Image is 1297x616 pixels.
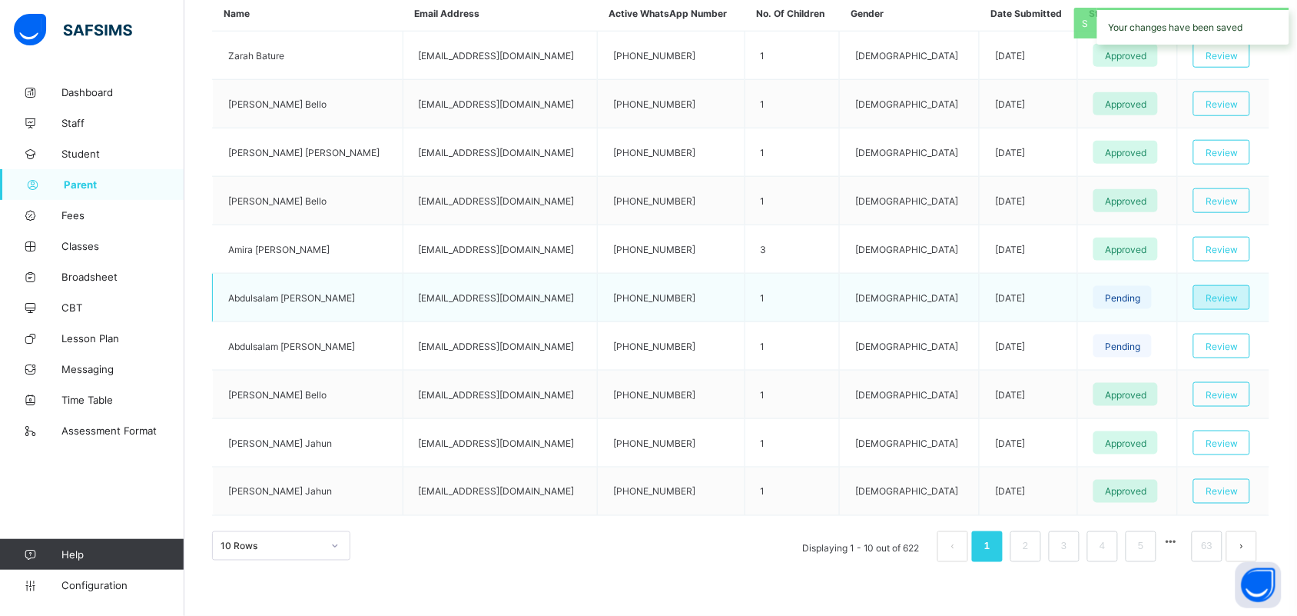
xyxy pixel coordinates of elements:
[403,128,598,177] td: [EMAIL_ADDRESS][DOMAIN_NAME]
[1097,8,1289,45] div: Your changes have been saved
[1105,341,1140,352] span: Pending
[980,371,1078,419] td: [DATE]
[745,32,840,80] td: 1
[598,80,745,128] td: [PHONE_NUMBER]
[980,32,1078,80] td: [DATE]
[61,86,184,98] span: Dashboard
[980,537,994,557] a: 1
[403,274,598,322] td: [EMAIL_ADDRESS][DOMAIN_NAME]
[1206,486,1238,498] span: Review
[745,80,840,128] td: 1
[1105,244,1146,255] span: Approved
[1226,531,1257,562] button: next page
[980,225,1078,274] td: [DATE]
[1105,195,1146,207] span: Approved
[213,274,403,322] td: Abdulsalam [PERSON_NAME]
[403,225,598,274] td: [EMAIL_ADDRESS][DOMAIN_NAME]
[840,322,980,371] td: [DEMOGRAPHIC_DATA]
[1192,531,1222,562] li: 63
[1206,292,1238,304] span: Review
[1105,389,1146,401] span: Approved
[61,240,184,252] span: Classes
[213,177,403,225] td: [PERSON_NAME] Bello
[1206,147,1238,158] span: Review
[745,128,840,177] td: 1
[745,468,840,516] td: 1
[61,332,184,345] span: Lesson Plan
[1049,531,1080,562] li: 3
[745,177,840,225] td: 1
[14,14,132,46] img: safsims
[403,419,598,468] td: [EMAIL_ADDRESS][DOMAIN_NAME]
[598,371,745,419] td: [PHONE_NUMBER]
[1206,438,1238,449] span: Review
[403,322,598,371] td: [EMAIL_ADDRESS][DOMAIN_NAME]
[598,128,745,177] td: [PHONE_NUMBER]
[840,274,980,322] td: [DEMOGRAPHIC_DATA]
[1206,389,1238,401] span: Review
[1197,537,1217,557] a: 63
[1206,341,1238,352] span: Review
[980,128,1078,177] td: [DATE]
[1105,98,1146,110] span: Approved
[937,531,968,562] li: 上一页
[61,301,184,314] span: CBT
[1087,531,1118,562] li: 4
[745,322,840,371] td: 1
[840,32,980,80] td: [DEMOGRAPHIC_DATA]
[1010,531,1041,562] li: 2
[598,468,745,516] td: [PHONE_NUMBER]
[745,419,840,468] td: 1
[598,419,745,468] td: [PHONE_NUMBER]
[1206,244,1238,255] span: Review
[1057,537,1071,557] a: 3
[980,274,1078,322] td: [DATE]
[1105,147,1146,158] span: Approved
[213,322,403,371] td: Abdulsalam [PERSON_NAME]
[840,80,980,128] td: [DEMOGRAPHIC_DATA]
[980,322,1078,371] td: [DATE]
[213,128,403,177] td: [PERSON_NAME] [PERSON_NAME]
[598,274,745,322] td: [PHONE_NUMBER]
[1105,50,1146,62] span: Approved
[403,468,598,516] td: [EMAIL_ADDRESS][DOMAIN_NAME]
[403,32,598,80] td: [EMAIL_ADDRESS][DOMAIN_NAME]
[403,80,598,128] td: [EMAIL_ADDRESS][DOMAIN_NAME]
[598,177,745,225] td: [PHONE_NUMBER]
[840,225,980,274] td: [DEMOGRAPHIC_DATA]
[972,531,1003,562] li: 1
[61,117,184,129] span: Staff
[403,371,598,419] td: [EMAIL_ADDRESS][DOMAIN_NAME]
[840,128,980,177] td: [DEMOGRAPHIC_DATA]
[221,541,322,552] div: 10 Rows
[1105,292,1140,304] span: Pending
[745,225,840,274] td: 3
[403,177,598,225] td: [EMAIL_ADDRESS][DOMAIN_NAME]
[980,419,1078,468] td: [DATE]
[980,468,1078,516] td: [DATE]
[1236,562,1282,608] button: Open asap
[1105,438,1146,449] span: Approved
[213,80,403,128] td: [PERSON_NAME] Bello
[791,531,931,562] li: Displaying 1 - 10 out of 622
[1226,531,1257,562] li: 下一页
[213,225,403,274] td: Amira [PERSON_NAME]
[1206,195,1238,207] span: Review
[598,322,745,371] td: [PHONE_NUMBER]
[840,419,980,468] td: [DEMOGRAPHIC_DATA]
[840,371,980,419] td: [DEMOGRAPHIC_DATA]
[1133,537,1148,557] a: 5
[213,32,403,80] td: Zarah Bature
[1206,50,1238,62] span: Review
[1095,537,1110,557] a: 4
[64,178,184,191] span: Parent
[213,419,403,468] td: [PERSON_NAME] Jahun
[745,371,840,419] td: 1
[61,271,184,283] span: Broadsheet
[1206,98,1238,110] span: Review
[980,177,1078,225] td: [DATE]
[213,371,403,419] td: [PERSON_NAME] Bello
[598,225,745,274] td: [PHONE_NUMBER]
[1018,537,1033,557] a: 2
[213,468,403,516] td: [PERSON_NAME] Jahun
